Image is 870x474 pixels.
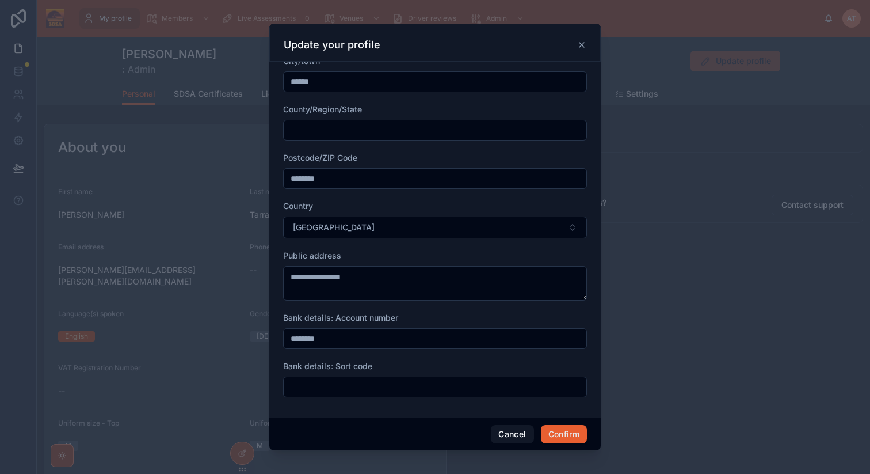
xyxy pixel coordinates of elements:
button: Cancel [491,425,533,443]
span: [GEOGRAPHIC_DATA] [293,222,375,233]
span: Bank details: Account number [283,313,398,323]
span: County/Region/State [283,104,362,114]
h3: Update your profile [284,38,380,52]
button: Select Button [283,217,587,238]
span: Country [283,201,313,211]
span: Postcode/ZIP Code [283,153,357,162]
span: Bank details: Sort code [283,361,372,371]
span: Public address [283,251,341,260]
button: Confirm [541,425,587,443]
